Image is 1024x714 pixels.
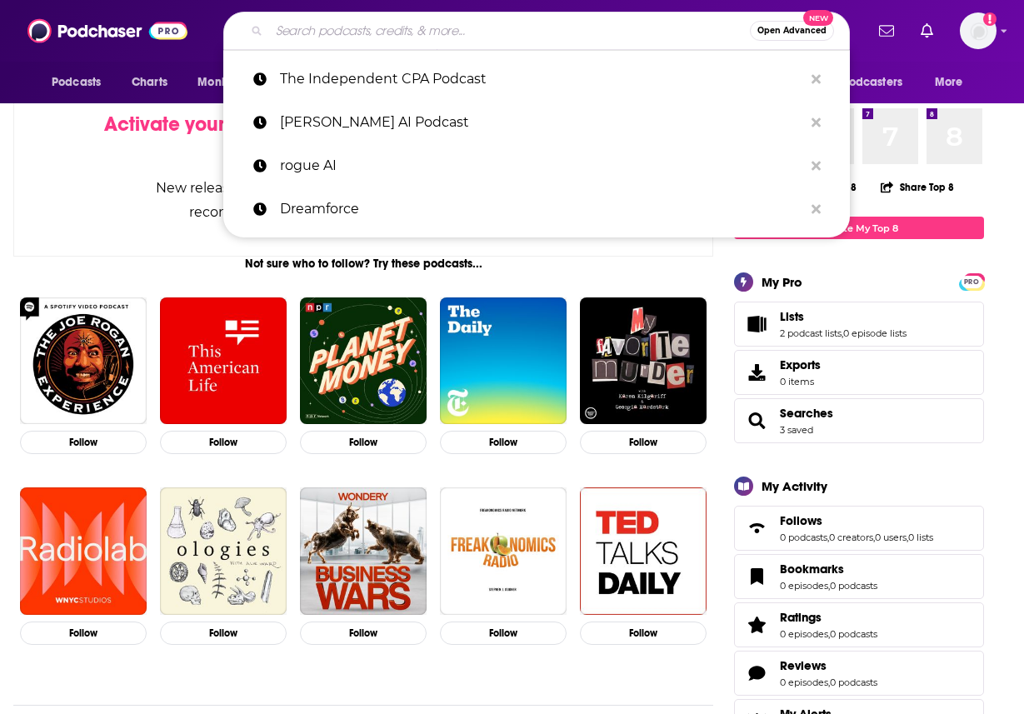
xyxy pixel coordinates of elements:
div: Search podcasts, credits, & more... [223,12,850,50]
span: New [803,10,833,26]
p: The Independent CPA Podcast [280,57,803,101]
a: Bookmarks [780,562,877,577]
a: 0 creators [829,532,873,543]
a: Lists [740,312,773,336]
img: Planet Money [300,297,427,424]
span: Exports [740,361,773,384]
a: Follows [780,513,933,528]
a: 3 saved [780,424,813,436]
span: Follows [780,513,822,528]
img: TED Talks Daily [580,487,707,614]
a: Searches [780,406,833,421]
button: Follow [580,622,707,646]
button: Follow [160,431,287,455]
a: Exports [734,350,984,395]
button: Follow [20,622,147,646]
a: 0 episodes [780,580,828,592]
a: Searches [740,409,773,432]
button: Share Top 8 [880,171,955,203]
a: rogue AI [223,144,850,187]
span: Exports [780,357,821,372]
span: Lists [734,302,984,347]
p: rogue AI [280,144,803,187]
span: Reviews [734,651,984,696]
a: Ologies with Alie Ward [160,487,287,614]
span: , [828,628,830,640]
div: by following Podcasts, Creators, Lists, and other Users! [97,112,629,161]
button: Follow [300,431,427,455]
span: Monitoring [197,71,257,94]
span: 0 items [780,376,821,387]
span: Activate your Feed [104,112,275,137]
span: , [873,532,875,543]
p: Michael D'Agostino Rogue AI Podcast [280,101,803,144]
a: Create My Top 8 [734,217,984,239]
span: Reviews [780,658,827,673]
span: , [842,327,843,339]
a: 0 episodes [780,677,828,688]
button: open menu [186,67,278,98]
a: Reviews [780,658,877,673]
span: Ratings [734,602,984,647]
div: Not sure who to follow? Try these podcasts... [13,257,713,271]
a: PRO [962,275,982,287]
a: 0 podcasts [830,628,877,640]
button: Open AdvancedNew [750,21,834,41]
button: open menu [923,67,984,98]
p: Dreamforce [280,187,803,231]
button: Follow [20,431,147,455]
span: , [827,532,829,543]
svg: Add a profile image [983,12,997,26]
a: Reviews [740,662,773,685]
a: The Daily [440,297,567,424]
div: My Activity [762,478,827,494]
button: Follow [440,622,567,646]
div: New releases, episode reviews, guest credits, and personalized recommendations will begin to appe... [97,176,629,224]
span: More [935,71,963,94]
a: Lists [780,309,907,324]
img: Podchaser - Follow, Share and Rate Podcasts [27,15,187,47]
a: Ratings [740,613,773,637]
a: Follows [740,517,773,540]
img: Radiolab [20,487,147,614]
a: [PERSON_NAME] AI Podcast [223,101,850,144]
a: Bookmarks [740,565,773,588]
span: Podcasts [52,71,101,94]
span: Bookmarks [780,562,844,577]
div: My Pro [762,274,802,290]
span: Follows [734,506,984,551]
span: Open Advanced [757,27,827,35]
span: Logged in as morganm92295 [960,12,997,49]
span: Charts [132,71,167,94]
img: The Joe Rogan Experience [20,297,147,424]
a: Show notifications dropdown [914,17,940,45]
img: Business Wars [300,487,427,614]
button: open menu [40,67,122,98]
span: Ratings [780,610,822,625]
a: 0 episode lists [843,327,907,339]
img: Freakonomics Radio [440,487,567,614]
span: For Podcasters [822,71,902,94]
span: , [828,580,830,592]
a: Charts [121,67,177,98]
button: Follow [300,622,427,646]
span: Bookmarks [734,554,984,599]
a: 0 users [875,532,907,543]
span: , [907,532,908,543]
img: User Profile [960,12,997,49]
a: The Independent CPA Podcast [223,57,850,101]
a: 0 episodes [780,628,828,640]
img: My Favorite Murder with Karen Kilgariff and Georgia Hardstark [580,297,707,424]
img: This American Life [160,297,287,424]
a: 0 podcasts [830,580,877,592]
